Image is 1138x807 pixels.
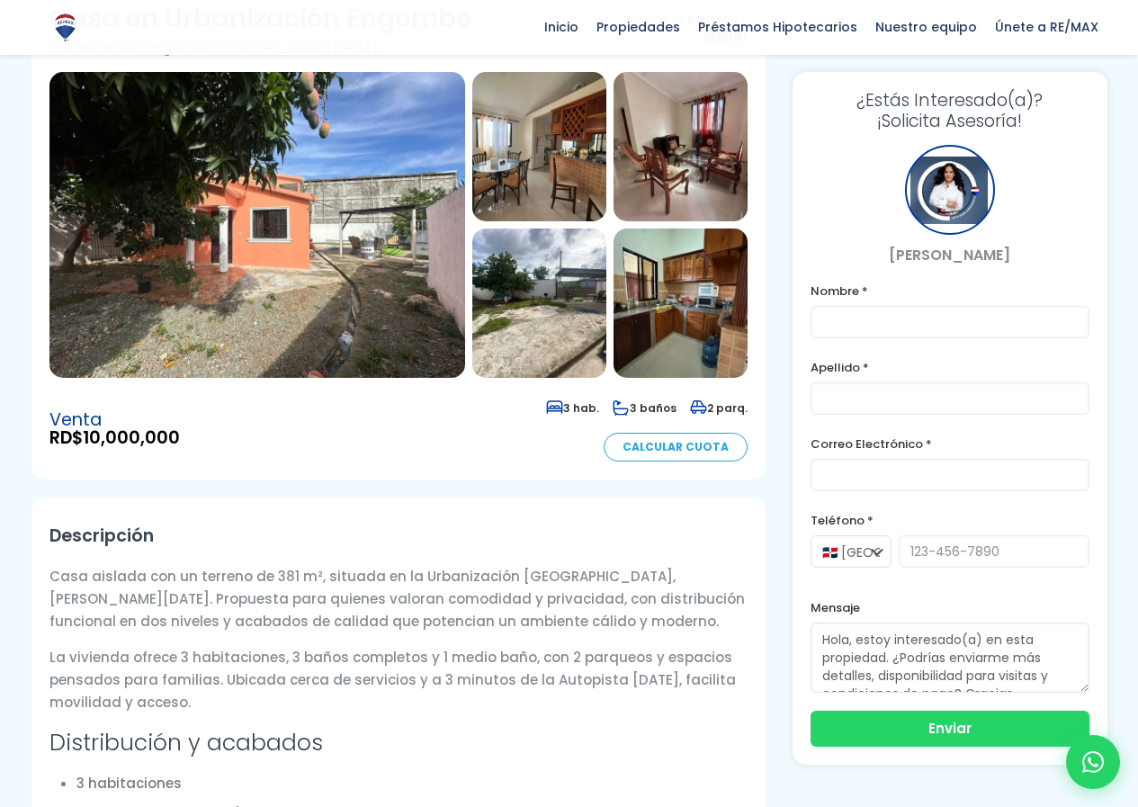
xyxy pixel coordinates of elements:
img: Logo de REMAX [49,12,81,43]
h2: Descripción [49,516,748,556]
img: Casa en Urbanización Engombe [614,72,748,221]
p: La vivienda ofrece 3 habitaciones, 3 baños completos y 1 medio baño, con 2 parqueos y espacios pe... [49,646,748,713]
h3: Distribución y acabados [49,727,748,758]
li: 3 habitaciones [76,772,748,794]
span: Únete a RE/MAX [986,13,1107,40]
span: ¿Estás Interesado(a)? [811,90,1089,111]
span: Nuestro equipo [866,13,986,40]
span: 10,000,000 [83,426,180,450]
label: Correo Electrónico * [811,433,1089,455]
img: Casa en Urbanización Engombe [614,229,748,378]
span: 3 hab. [546,400,599,416]
label: Apellido * [811,356,1089,379]
label: Nombre * [811,280,1089,302]
span: Propiedades [587,13,689,40]
input: 123-456-7890 [899,535,1089,568]
span: RD$ [49,429,180,447]
img: Casa en Urbanización Engombe [472,229,606,378]
p: Casa aislada con un terreno de 381 m², situada en la Urbanización [GEOGRAPHIC_DATA], [PERSON_NAME... [49,565,748,632]
span: Préstamos Hipotecarios [689,13,866,40]
img: Casa en Urbanización Engombe [49,72,465,378]
label: Teléfono * [811,509,1089,532]
span: Inicio [535,13,587,40]
span: 3 baños [613,400,677,416]
textarea: Hola, estoy interesado(a) en esta propiedad. ¿Podrías enviarme más detalles, disponibilidad para ... [811,623,1089,693]
label: Mensaje [811,596,1089,619]
div: Vanesa Perez [905,145,995,235]
img: Casa en Urbanización Engombe [472,72,606,221]
p: [PERSON_NAME] [811,244,1089,266]
h3: ¡Solicita Asesoría! [811,90,1089,131]
span: Venta [49,411,180,429]
a: Calcular Cuota [604,433,748,462]
span: 2 parq. [690,400,748,416]
button: Enviar [811,711,1089,747]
